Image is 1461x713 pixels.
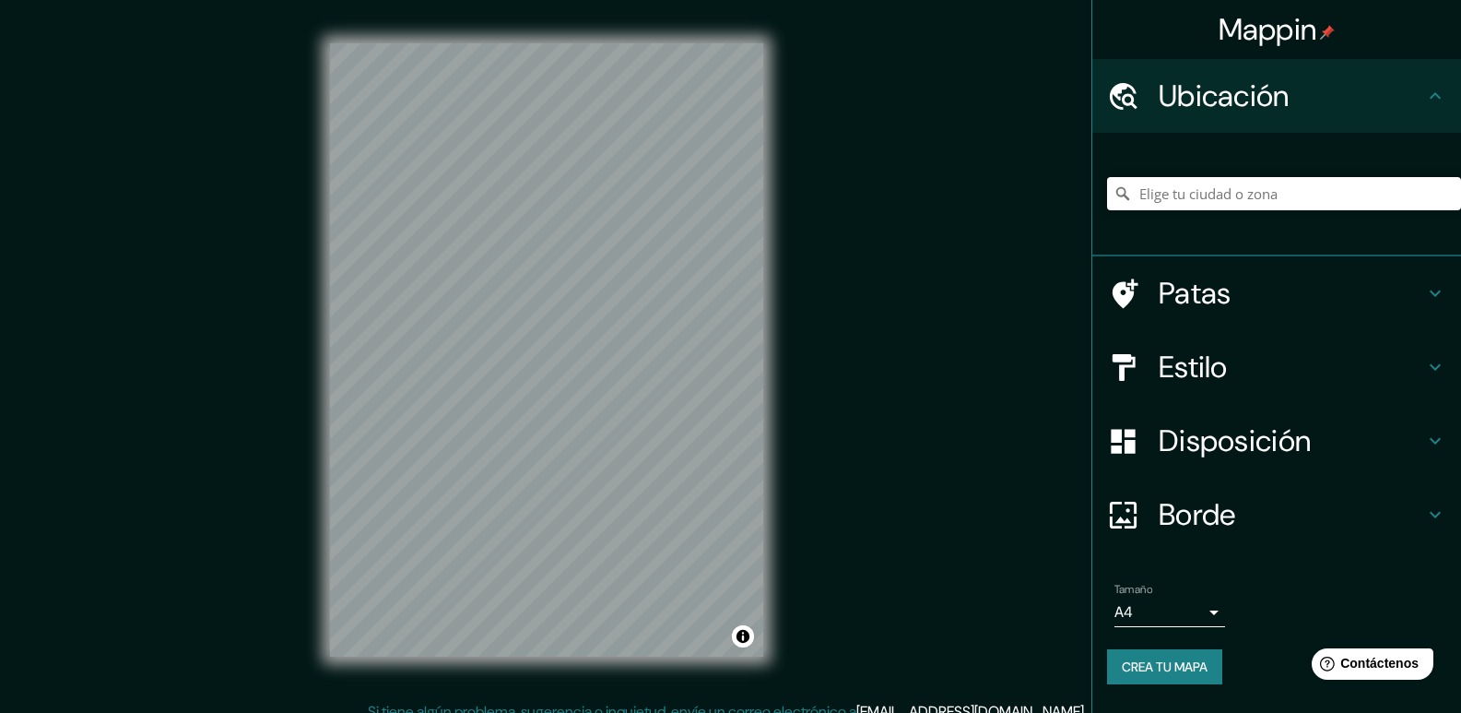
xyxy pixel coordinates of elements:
[1297,641,1441,693] iframe: Lanzador de widgets de ayuda
[1219,10,1317,49] font: Mappin
[1114,602,1133,622] font: A4
[1114,598,1225,627] div: A4
[1092,59,1461,133] div: Ubicación
[1092,404,1461,478] div: Disposición
[1092,330,1461,404] div: Estilo
[1092,478,1461,552] div: Borde
[1159,77,1290,115] font: Ubicación
[1107,649,1222,684] button: Crea tu mapa
[1159,495,1236,534] font: Borde
[1114,582,1152,597] font: Tamaño
[1092,256,1461,330] div: Patas
[1107,177,1461,210] input: Elige tu ciudad o zona
[1159,348,1228,386] font: Estilo
[1159,422,1311,460] font: Disposición
[1159,274,1231,313] font: Patas
[1320,25,1335,40] img: pin-icon.png
[330,43,763,657] canvas: Mapa
[732,625,754,648] button: Activar o desactivar atribución
[1122,659,1208,675] font: Crea tu mapa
